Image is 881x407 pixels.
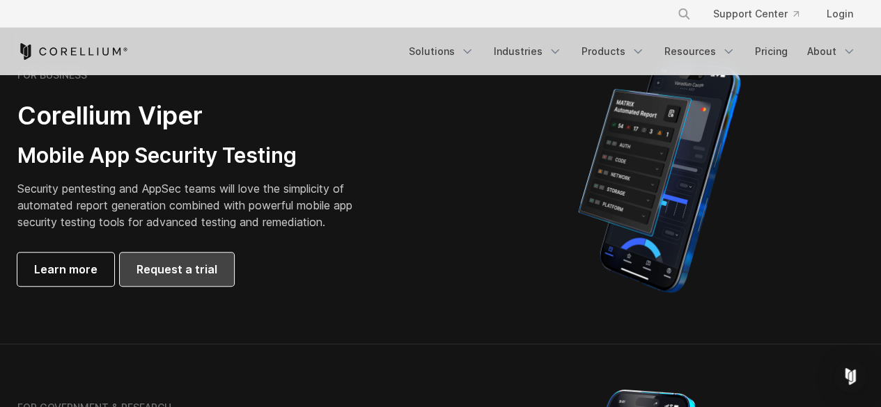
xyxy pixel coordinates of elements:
a: Login [816,1,864,26]
a: Request a trial [120,253,234,286]
div: Navigation Menu [660,1,864,26]
a: About [799,39,864,64]
img: Corellium MATRIX automated report on iPhone showing app vulnerability test results across securit... [554,56,764,299]
a: Pricing [747,39,796,64]
h3: Mobile App Security Testing [17,143,374,169]
a: Learn more [17,253,114,286]
button: Search [671,1,696,26]
span: Learn more [34,261,98,278]
h2: Corellium Viper [17,100,374,131]
div: Navigation Menu [400,39,864,64]
p: Security pentesting and AppSec teams will love the simplicity of automated report generation comb... [17,180,374,230]
a: Corellium Home [17,43,128,60]
a: Support Center [702,1,810,26]
div: Open Intercom Messenger [834,360,867,393]
a: Resources [656,39,744,64]
a: Industries [485,39,570,64]
span: Request a trial [137,261,217,278]
a: Products [573,39,653,64]
a: Solutions [400,39,483,64]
